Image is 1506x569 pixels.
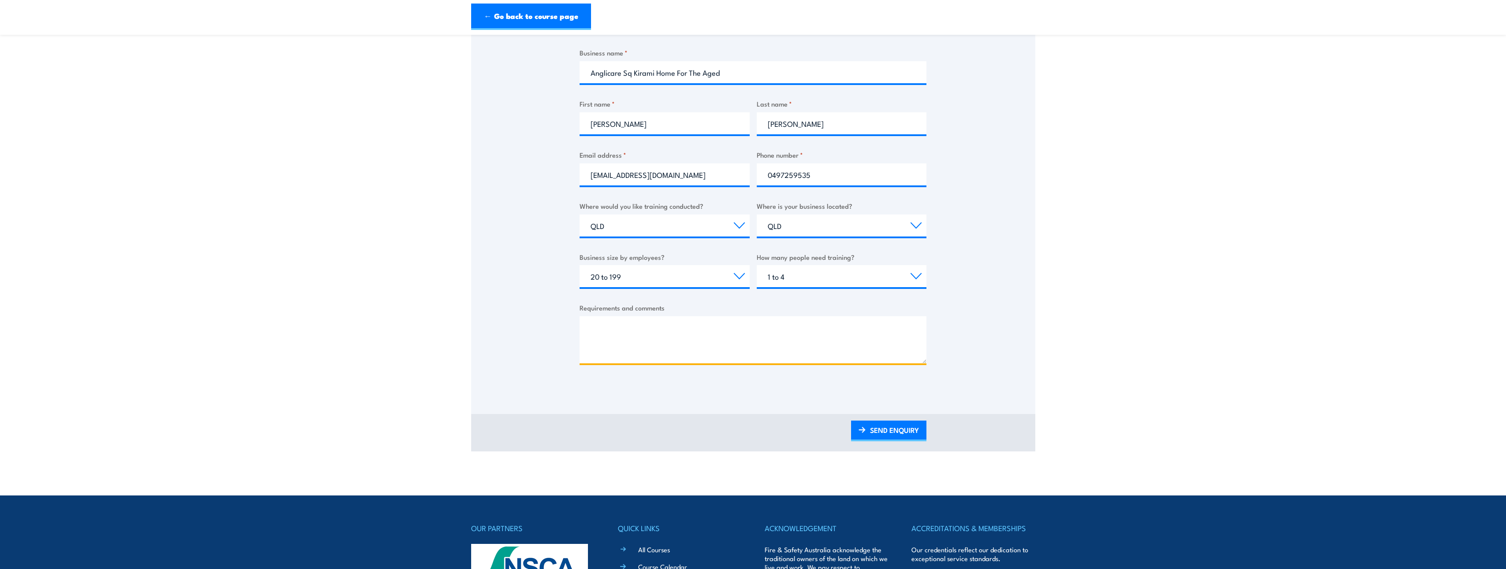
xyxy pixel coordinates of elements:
p: Our credentials reflect our dedication to exceptional service standards. [911,545,1035,563]
a: SEND ENQUIRY [851,421,926,441]
label: Last name [757,99,927,109]
a: All Courses [638,545,670,554]
h4: QUICK LINKS [618,522,741,534]
label: First name [580,99,750,109]
label: Email address [580,150,750,160]
label: Business name [580,48,926,58]
label: Requirements and comments [580,303,926,313]
label: Where is your business located? [757,201,927,211]
a: ← Go back to course page [471,4,591,30]
h4: OUR PARTNERS [471,522,595,534]
h4: ACKNOWLEDGEMENT [765,522,888,534]
label: Where would you like training conducted? [580,201,750,211]
label: Phone number [757,150,927,160]
label: Business size by employees? [580,252,750,262]
h4: ACCREDITATIONS & MEMBERSHIPS [911,522,1035,534]
label: How many people need training? [757,252,927,262]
